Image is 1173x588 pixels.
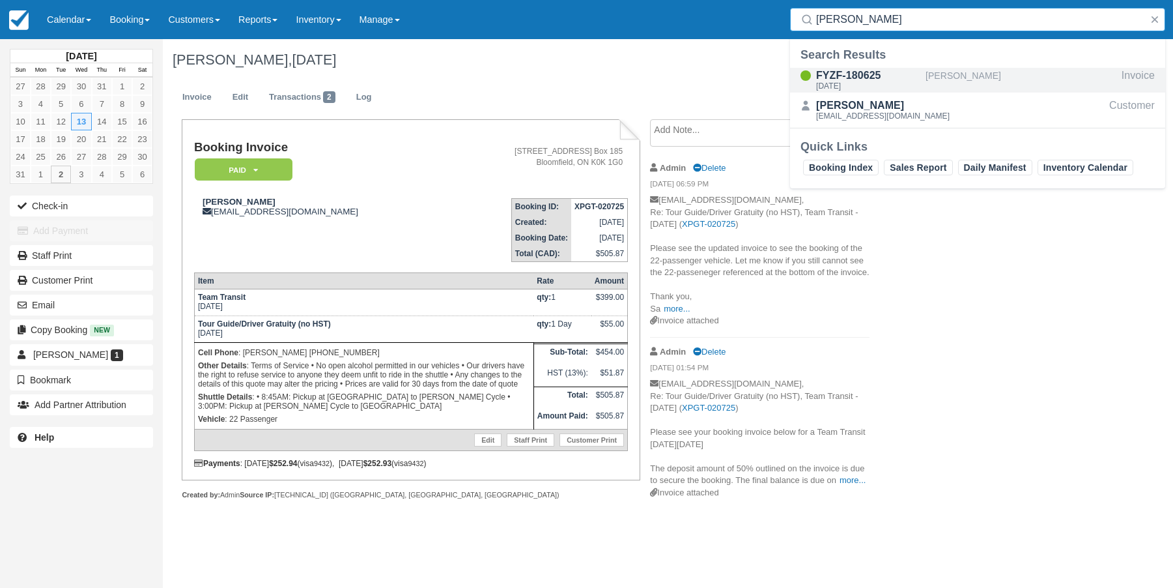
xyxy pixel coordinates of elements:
[595,319,624,339] div: $55.00
[650,362,869,377] em: [DATE] 01:54 PM
[51,113,71,130] a: 12
[112,113,132,130] a: 15
[132,78,152,95] a: 2
[816,112,950,120] div: [EMAIL_ADDRESS][DOMAIN_NAME]
[198,359,530,390] p: : Terms of Service • No open alcohol permitted in our vehicles • Our drivers have the right to re...
[203,197,276,207] strong: [PERSON_NAME]
[173,52,1033,68] h1: [PERSON_NAME],
[803,160,879,175] a: Booking Index
[591,273,628,289] th: Amount
[816,8,1144,31] input: Search ( / )
[194,158,288,182] a: Paid
[533,365,591,387] td: HST (13%):
[595,293,624,312] div: $399.00
[198,390,530,413] p: : • 8:45AM: Pickup at [GEOGRAPHIC_DATA] to [PERSON_NAME] Cycle • 3:00PM: Pickup at [PERSON_NAME] ...
[194,459,240,468] strong: Payments
[31,95,51,113] a: 4
[660,163,686,173] strong: Admin
[71,166,91,183] a: 3
[31,78,51,95] a: 28
[840,475,866,485] a: more...
[132,148,152,166] a: 30
[90,325,114,336] span: New
[10,427,153,448] a: Help
[591,344,628,365] td: $454.00
[198,346,530,359] p: : [PERSON_NAME] [PHONE_NUMBER]
[259,85,345,110] a: Transactions2
[10,394,153,415] button: Add Partner Attribution
[198,293,246,302] strong: Team Transit
[35,432,54,443] b: Help
[1038,160,1133,175] a: Inventory Calendar
[112,130,132,148] a: 22
[559,434,624,447] a: Customer Print
[664,304,690,314] a: more...
[533,387,591,408] th: Total:
[591,365,628,387] td: $51.87
[650,194,869,315] p: [EMAIL_ADDRESS][DOMAIN_NAME], Re: Tour Guide/Driver Gratuity (no HST), Team Transit - [DATE] ( ) ...
[10,148,31,166] a: 24
[51,166,71,183] a: 2
[112,95,132,113] a: 8
[10,63,31,78] th: Sun
[323,91,335,103] span: 2
[132,63,152,78] th: Sat
[537,319,551,329] strong: qty
[660,347,686,357] strong: Admin
[173,85,221,110] a: Invoice
[533,408,591,430] th: Amount Paid:
[240,491,274,499] strong: Source IP:
[112,78,132,95] a: 1
[182,490,640,500] div: Admin [TECHNICAL_ID] ([GEOGRAPHIC_DATA], [GEOGRAPHIC_DATA], [GEOGRAPHIC_DATA])
[33,349,108,360] span: [PERSON_NAME]
[693,347,726,357] a: Delete
[92,78,112,95] a: 31
[71,113,91,130] a: 13
[1109,98,1155,123] div: Customer
[682,403,735,413] a: XPGT-020725
[571,246,628,262] td: $505.87
[182,491,220,499] strong: Created by:
[10,344,153,365] a: [PERSON_NAME] 1
[51,63,71,78] th: Tue
[693,163,726,173] a: Delete
[533,316,591,343] td: 1 Day
[194,459,628,468] div: : [DATE] (visa ), [DATE] (visa )
[507,434,554,447] a: Staff Print
[198,319,331,329] strong: Tour Guide/Driver Gratuity (no HST)
[10,245,153,266] a: Staff Print
[31,113,51,130] a: 11
[132,95,152,113] a: 9
[10,95,31,113] a: 3
[474,434,502,447] a: Edit
[10,319,153,340] button: Copy Booking New
[51,148,71,166] a: 26
[194,289,533,316] td: [DATE]
[451,146,623,168] address: [STREET_ADDRESS] Box 185 Bloomfield, ON K0K 1G0
[51,78,71,95] a: 29
[511,230,571,246] th: Booking Date:
[92,166,112,183] a: 4
[198,361,247,370] strong: Other Details
[198,413,530,426] p: : 22 Passenger
[10,196,153,216] button: Check-in
[112,63,132,78] th: Fri
[194,197,446,216] div: [EMAIL_ADDRESS][DOMAIN_NAME]
[71,130,91,148] a: 20
[10,370,153,390] button: Bookmark
[31,166,51,183] a: 1
[194,141,446,154] h1: Booking Invoice
[884,160,952,175] a: Sales Report
[10,270,153,291] a: Customer Print
[198,415,225,424] strong: Vehicle
[51,130,71,148] a: 19
[71,78,91,95] a: 30
[650,179,869,193] em: [DATE] 06:59 PM
[195,158,292,181] em: Paid
[112,166,132,183] a: 5
[10,78,31,95] a: 27
[71,148,91,166] a: 27
[223,85,258,110] a: Edit
[194,273,533,289] th: Item
[346,85,382,110] a: Log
